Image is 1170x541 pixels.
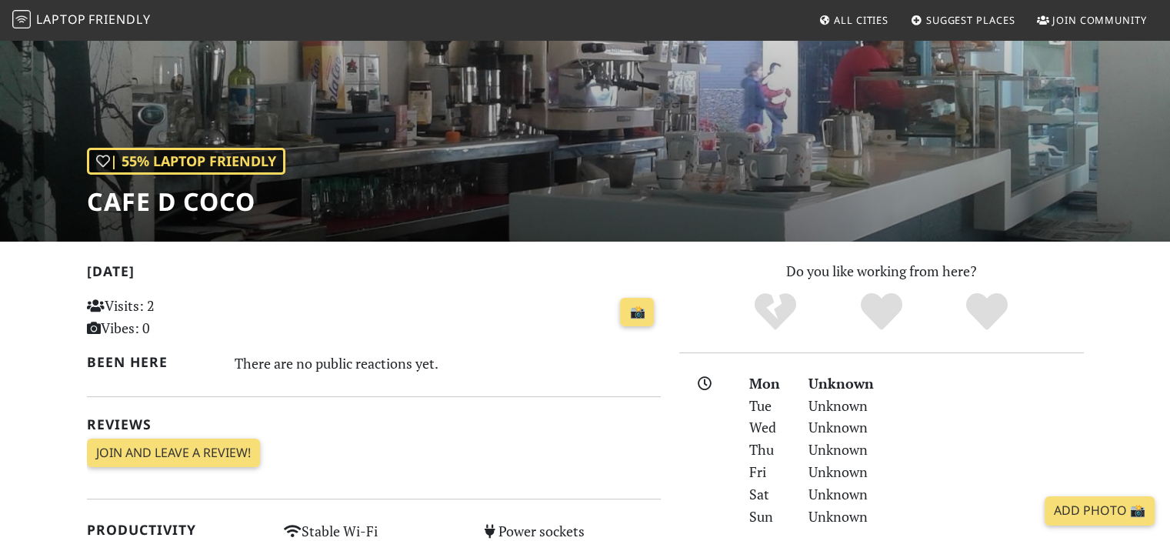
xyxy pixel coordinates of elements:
[87,148,285,175] div: | 55% Laptop Friendly
[799,506,1093,528] div: Unknown
[799,483,1093,506] div: Unknown
[799,439,1093,461] div: Unknown
[87,439,260,468] a: Join and leave a review!
[799,395,1093,417] div: Unknown
[1045,496,1155,526] a: Add Photo 📸
[740,506,798,528] div: Sun
[88,11,150,28] span: Friendly
[87,187,285,216] h1: Cafe D Coco
[1052,13,1147,27] span: Join Community
[620,298,654,327] a: 📸
[87,295,266,339] p: Visits: 2 Vibes: 0
[926,13,1015,27] span: Suggest Places
[87,354,217,370] h2: Been here
[799,372,1093,395] div: Unknown
[36,11,86,28] span: Laptop
[722,291,828,333] div: No
[235,351,661,376] div: There are no public reactions yet.
[12,10,31,28] img: LaptopFriendly
[799,416,1093,439] div: Unknown
[87,263,661,286] h2: [DATE]
[799,461,1093,483] div: Unknown
[87,522,266,538] h2: Productivity
[740,439,798,461] div: Thu
[1031,6,1153,34] a: Join Community
[740,416,798,439] div: Wed
[834,13,888,27] span: All Cities
[905,6,1022,34] a: Suggest Places
[812,6,895,34] a: All Cities
[740,372,798,395] div: Mon
[740,395,798,417] div: Tue
[828,291,935,333] div: Yes
[12,7,151,34] a: LaptopFriendly LaptopFriendly
[87,416,661,432] h2: Reviews
[679,260,1084,282] p: Do you like working from here?
[934,291,1040,333] div: Definitely!
[740,461,798,483] div: Fri
[740,483,798,506] div: Sat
